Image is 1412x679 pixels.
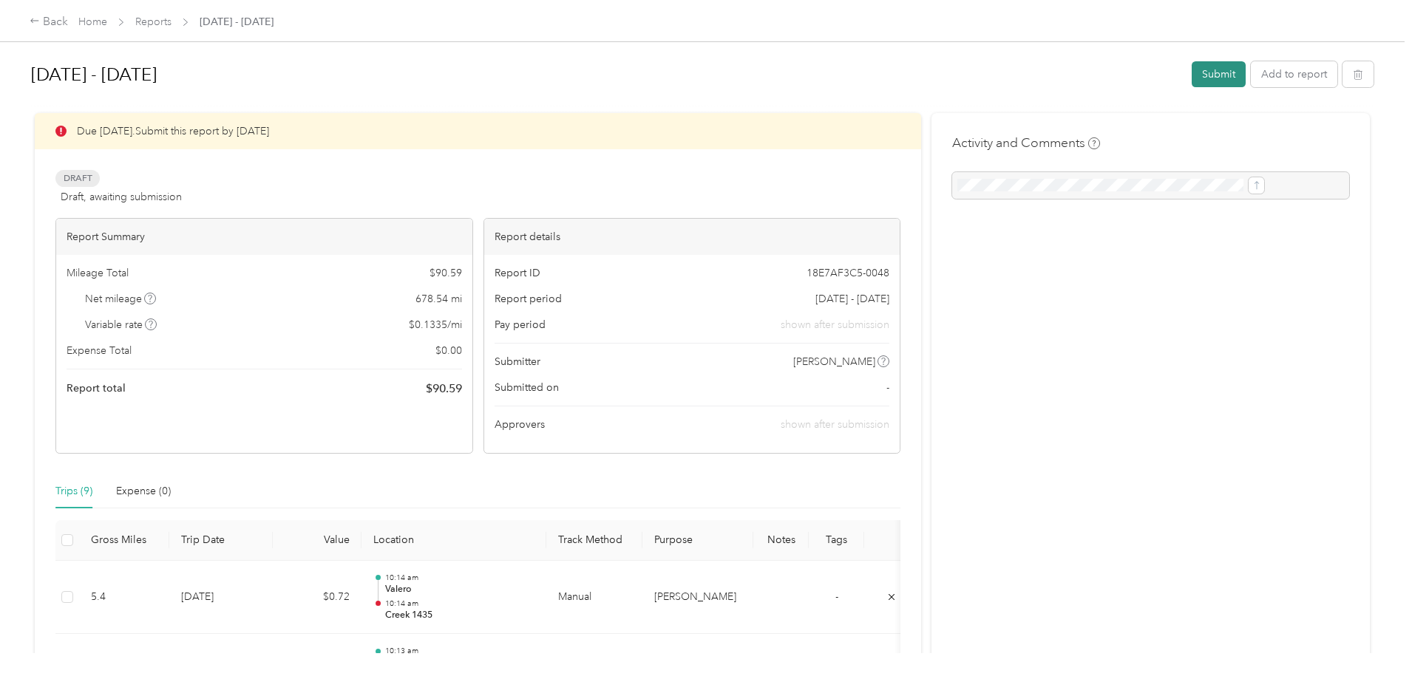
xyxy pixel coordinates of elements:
div: Report Summary [56,219,472,255]
th: Notes [753,520,809,561]
p: Creek 1435 [385,609,534,622]
span: 678.54 mi [415,291,462,307]
th: Tags [809,520,864,561]
th: Purpose [642,520,753,561]
th: Gross Miles [79,520,169,561]
a: Reports [135,16,172,28]
h4: Activity and Comments [952,134,1100,152]
span: Expense Total [67,343,132,358]
span: Variable rate [85,317,157,332]
p: 10:13 am [385,646,534,656]
span: 18E7AF3C5-0048 [807,265,889,281]
span: shown after submission [781,317,889,332]
td: Manual [546,561,642,635]
p: 10:14 am [385,573,534,583]
button: Add to report [1251,61,1337,87]
span: $ 90.59 [430,265,462,281]
span: - [835,590,838,603]
span: Report ID [495,265,540,281]
span: Approvers [495,417,545,432]
th: Trip Date [169,520,273,561]
span: Report total [67,381,126,396]
span: $ 90.59 [426,380,462,397]
button: Submit [1192,61,1246,87]
span: shown after submission [781,418,889,431]
span: Net mileage [85,291,157,307]
p: 10:14 am [385,598,534,609]
span: Submitted on [495,380,559,395]
iframe: Everlance-gr Chat Button Frame [1329,596,1412,679]
div: Back [30,13,68,31]
td: [DATE] [169,561,273,635]
span: Draft, awaiting submission [61,189,182,205]
span: [DATE] - [DATE] [815,291,889,307]
div: Due [DATE]. Submit this report by [DATE] [35,113,921,149]
span: [PERSON_NAME] [793,354,875,369]
td: Acosta [642,561,753,635]
a: Home [78,16,107,28]
span: Pay period [495,317,546,332]
div: Trips (9) [55,483,92,499]
div: Expense (0) [116,483,171,499]
th: Track Method [546,520,642,561]
h1: Aug 16 - 31, 2025 [31,57,1181,92]
span: [DATE] - [DATE] [200,14,274,30]
span: Draft [55,170,100,187]
th: Location [362,520,546,561]
td: 5.4 [79,561,169,635]
td: $0.72 [273,561,362,635]
span: Submitter [495,354,540,369]
p: Valero [385,583,534,596]
span: $ 0.1335 / mi [409,317,462,332]
th: Value [273,520,362,561]
span: $ 0.00 [435,343,462,358]
span: Mileage Total [67,265,129,281]
div: Report details [484,219,900,255]
span: - [886,380,889,395]
span: Report period [495,291,562,307]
